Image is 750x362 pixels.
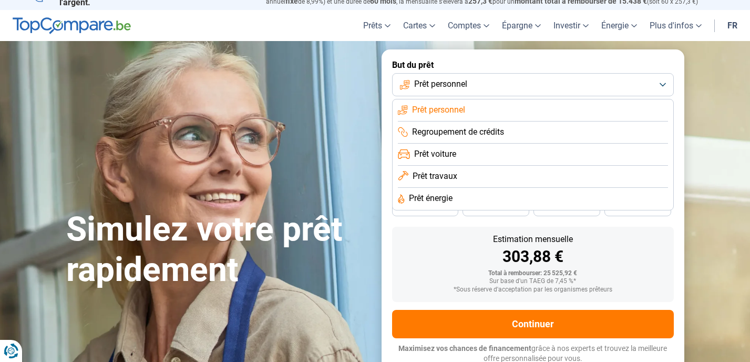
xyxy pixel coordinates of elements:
button: Continuer [392,310,674,338]
a: Cartes [397,10,441,41]
span: Prêt travaux [413,170,457,182]
span: Prêt voiture [414,148,456,160]
span: 42 mois [414,205,437,212]
div: Sur base d'un TAEG de 7,45 %* [400,278,665,285]
div: Estimation mensuelle [400,235,665,244]
span: 30 mois [556,205,579,212]
span: 24 mois [626,205,650,212]
a: Épargne [496,10,547,41]
div: 303,88 € [400,249,665,265]
a: Comptes [441,10,496,41]
label: But du prêt [392,60,674,70]
button: Prêt personnel [392,73,674,96]
span: Maximisez vos chances de financement [398,344,531,353]
span: Regroupement de crédits [412,126,504,138]
a: fr [721,10,744,41]
a: Énergie [595,10,643,41]
span: Prêt énergie [409,193,453,204]
a: Plus d'infos [643,10,708,41]
span: Prêt personnel [414,78,467,90]
span: Prêt personnel [412,104,465,116]
span: 36 mois [485,205,508,212]
a: Investir [547,10,595,41]
img: TopCompare [13,17,131,34]
h1: Simulez votre prêt rapidement [66,209,369,290]
a: Prêts [357,10,397,41]
div: Total à rembourser: 25 525,92 € [400,270,665,277]
div: *Sous réserve d'acceptation par les organismes prêteurs [400,286,665,294]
